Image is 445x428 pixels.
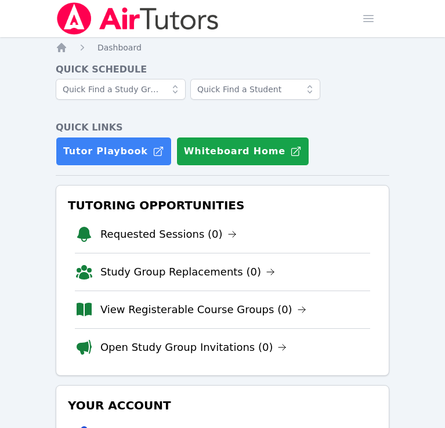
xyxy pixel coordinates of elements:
[100,226,237,242] a: Requested Sessions (0)
[56,137,172,166] a: Tutor Playbook
[66,395,379,416] h3: Your Account
[56,121,389,135] h4: Quick Links
[100,264,275,280] a: Study Group Replacements (0)
[66,195,379,216] h3: Tutoring Opportunities
[56,63,389,77] h4: Quick Schedule
[176,137,309,166] button: Whiteboard Home
[56,2,220,35] img: Air Tutors
[97,43,142,52] span: Dashboard
[100,302,306,318] a: View Registerable Course Groups (0)
[190,79,320,100] input: Quick Find a Student
[56,79,186,100] input: Quick Find a Study Group
[97,42,142,53] a: Dashboard
[56,42,389,53] nav: Breadcrumb
[100,339,287,356] a: Open Study Group Invitations (0)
